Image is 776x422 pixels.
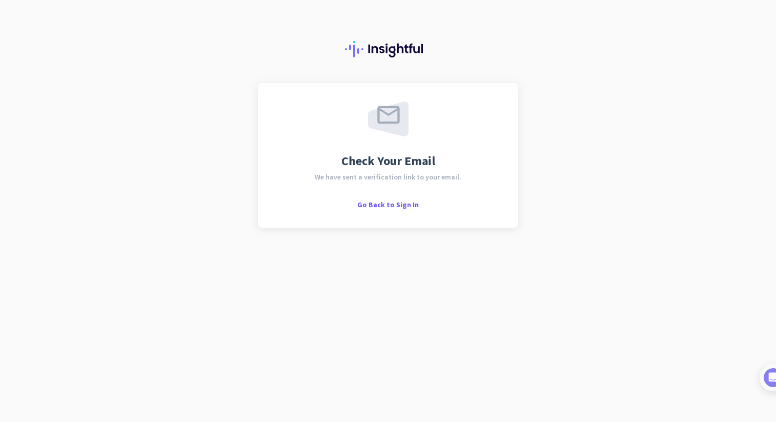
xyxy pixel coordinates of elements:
span: We have sent a verification link to your email. [315,173,461,180]
img: email-sent [368,102,409,136]
span: Check Your Email [341,155,435,167]
img: Insightful [345,41,431,57]
span: Go Back to Sign In [357,200,419,209]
